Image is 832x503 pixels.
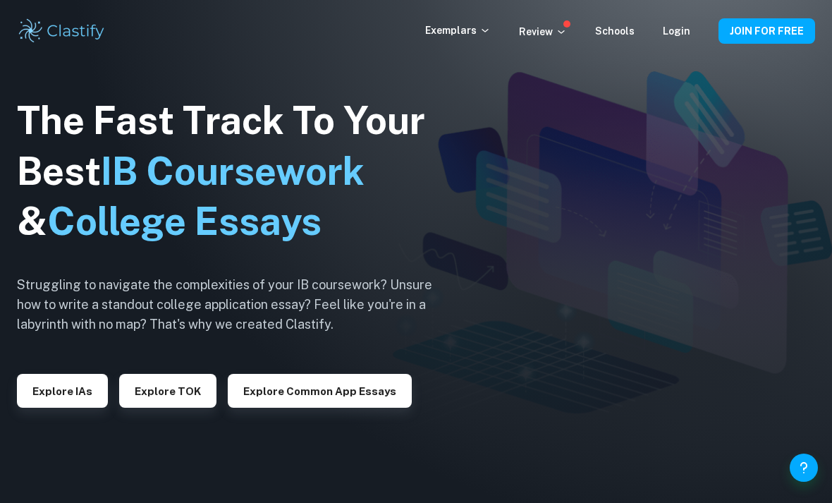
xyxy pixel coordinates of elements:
[790,454,818,482] button: Help and Feedback
[519,24,567,40] p: Review
[17,95,454,248] h1: The Fast Track To Your Best &
[17,374,108,408] button: Explore IAs
[17,17,106,45] img: Clastify logo
[228,374,412,408] button: Explore Common App essays
[663,25,690,37] a: Login
[425,23,491,38] p: Exemplars
[718,18,815,44] button: JOIN FOR FREE
[595,25,635,37] a: Schools
[17,275,454,334] h6: Struggling to navigate the complexities of your IB coursework? Unsure how to write a standout col...
[101,149,365,193] span: IB Coursework
[17,384,108,397] a: Explore IAs
[119,374,216,408] button: Explore TOK
[119,384,216,397] a: Explore TOK
[228,384,412,397] a: Explore Common App essays
[47,199,322,243] span: College Essays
